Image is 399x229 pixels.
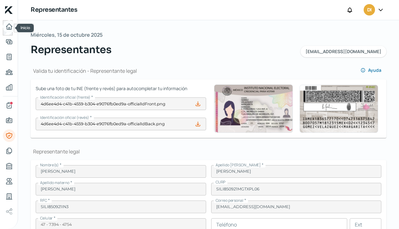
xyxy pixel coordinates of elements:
[3,35,15,48] a: Adelantar facturas
[299,85,378,133] img: Ejemplo de identificación oficial (revés)
[3,175,15,188] a: Referencias
[31,30,103,40] span: Miércoles, 15 de octubre 2025
[40,215,53,221] span: Celular
[3,66,15,78] a: Pago a proveedores
[40,162,59,168] span: Nombre(s)
[3,190,15,203] a: Industria
[3,20,15,33] a: Inicio
[3,205,15,218] a: Redes sociales
[3,99,15,112] a: Mi contrato
[40,95,90,100] span: Identificación oficial (frente)
[3,81,15,94] a: Mis finanzas
[31,5,77,15] h1: Representantes
[214,84,293,133] img: Ejemplo de identificación oficial (frente)
[3,114,15,127] a: Información general
[3,51,15,63] a: Tus créditos
[3,160,15,172] a: Buró de crédito
[3,145,15,157] a: Documentos
[306,49,381,54] span: [EMAIL_ADDRESS][DOMAIN_NAME]
[355,64,386,77] button: Ayuda
[31,148,386,155] h1: Representante legal
[40,198,47,203] span: RFC
[216,198,243,203] span: Correo personal
[31,42,111,57] span: Representantes
[3,129,15,142] a: Representantes
[36,84,206,92] span: Sube una foto de tu INE (frente y revés) para autocompletar tu información
[216,179,226,185] span: CURP
[367,6,372,14] span: DI
[216,162,261,168] span: Apellido [PERSON_NAME]
[40,115,89,120] span: Identificación oficial (revés)
[21,25,30,30] span: Inicio
[31,67,137,74] h1: Valida tu identificación - Representante legal
[40,180,69,185] span: Apellido materno
[368,68,381,72] span: Ayuda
